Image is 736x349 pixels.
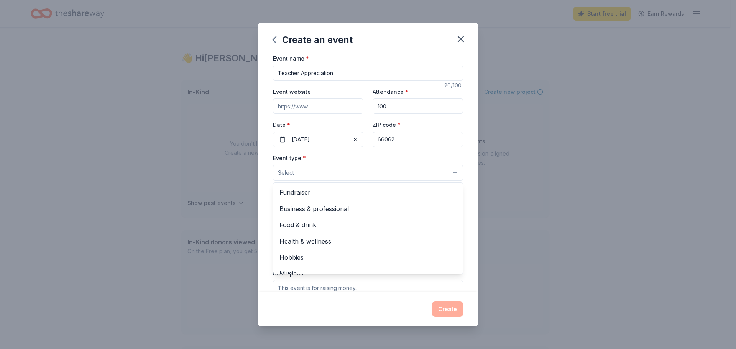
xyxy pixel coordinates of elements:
button: Select [273,165,463,181]
span: Business & professional [279,204,457,214]
span: Health & wellness [279,236,457,246]
span: Music [279,269,457,279]
span: Fundraiser [279,187,457,197]
span: Select [278,168,294,177]
span: Hobbies [279,252,457,262]
div: Select [273,182,463,274]
span: Food & drink [279,220,457,230]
